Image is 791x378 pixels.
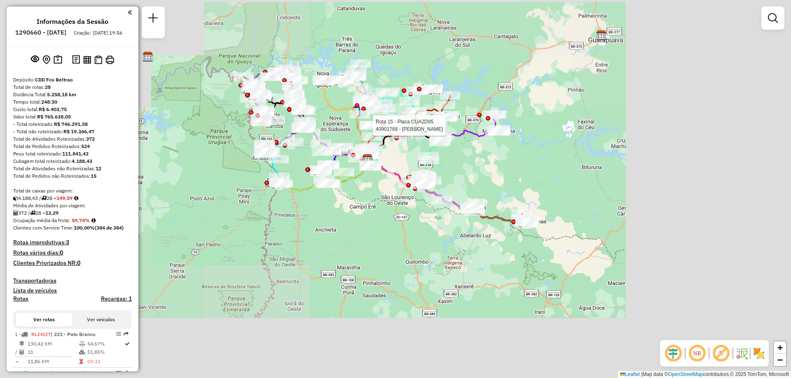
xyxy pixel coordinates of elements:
[93,54,104,66] button: Visualizar Romaneio
[54,121,88,127] strong: R$ 746.291,58
[13,83,132,91] div: Total de rotas:
[70,53,82,66] button: Logs desbloquear sessão
[774,341,786,354] a: Zoom in
[422,85,442,93] div: Atividade não roteirizada - SANTOS COMERCIO DE G
[104,54,116,66] button: Imprimir Rotas
[145,10,161,28] a: Nova sessão e pesquisa
[31,331,51,337] span: RLJ4I27
[91,218,96,223] em: Média calculada utilizando a maior ocupação (%Peso ou %Cubagem) de cada rota da sessão. Rotas cro...
[128,7,132,17] a: Clique aqui para minimizar o painel
[13,150,132,158] div: Peso total roteirizado:
[13,121,132,128] div: - Total roteirizado:
[41,196,47,201] i: Total de rotas
[35,77,73,83] strong: CDD Fco Beltrao
[45,210,59,216] strong: 13,29
[79,341,85,346] i: % de utilização do peso
[13,76,132,83] div: Depósito:
[290,97,301,107] img: Realeza
[13,211,18,216] i: Total de Atividades
[765,10,781,26] a: Exibir filtros
[13,209,132,217] div: 372 / 28 =
[13,277,132,284] h4: Transportadoras
[13,225,74,231] span: Clientes com Service Time:
[66,239,69,246] strong: 3
[663,343,683,363] span: Ocultar deslocamento
[596,30,607,41] img: CDD Guarapuava
[87,348,124,356] td: 51,85%
[711,343,731,363] span: Exibir rótulo
[620,371,640,377] a: Leaflet
[116,370,121,375] em: Opções
[15,331,96,337] span: 1 -
[124,332,129,336] em: Rota exportada
[488,127,508,135] div: Atividade não roteirizada - VANESSA PAN
[687,343,707,363] span: Ocultar NR
[13,195,132,202] div: 4.188,43 / 28 =
[752,347,765,360] img: Exibir/Ocultar setores
[96,165,101,172] strong: 12
[124,370,129,375] em: Rota exportada
[125,341,130,346] i: Rota otimizada
[41,99,57,105] strong: 248:30
[41,53,52,66] button: Centralizar mapa no depósito ou ponto de apoio
[13,128,132,135] div: - Total não roteirizado:
[47,91,76,97] strong: 5.258,18 km
[13,98,132,106] div: Tempo total:
[79,359,83,364] i: Tempo total em rota
[618,371,791,378] div: Map data © contributors,© 2025 TomTom, Microsoft
[13,295,28,302] a: Rotas
[81,143,90,149] strong: 524
[72,158,92,164] strong: 4.188,43
[39,106,67,112] strong: R$ 6.403,75
[27,357,79,366] td: 11,86 KM
[13,135,132,143] div: Total de Atividades Roteirizadas:
[13,249,132,256] h4: Rotas vários dias:
[143,51,153,62] img: CDD Foz do Iguaçu
[13,287,132,294] h4: Lista de veículos
[13,113,132,121] div: Valor total:
[13,217,70,223] span: Ocupação média da frota:
[91,173,96,179] strong: 15
[116,332,121,336] em: Opções
[60,249,63,256] strong: 0
[79,350,85,355] i: % de utilização da cubagem
[72,217,90,223] strong: 59,74%
[777,355,783,365] span: −
[87,357,124,366] td: 09:21
[13,239,132,246] h4: Rotas improdutivas:
[488,126,508,135] div: Atividade não roteirizada - Z S DO AMARAL GONCAL
[63,128,94,135] strong: R$ 19.346,47
[250,91,271,99] div: Atividade não roteirizada - COMERCIO DE BEBIDAS
[15,348,19,356] td: /
[86,136,95,142] strong: 372
[56,195,73,201] strong: 149,59
[13,187,132,195] div: Total de caixas por viagem:
[29,53,41,66] button: Exibir sessão original
[13,172,132,180] div: Total de Pedidos não Roteirizados:
[37,114,71,120] strong: R$ 765.638,05
[13,202,132,209] div: Média de Atividades por viagem:
[735,347,748,360] img: Fluxo de ruas
[13,143,132,150] div: Total de Pedidos Roteirizados:
[668,371,703,377] a: OpenStreetMap
[82,54,93,65] button: Visualizar relatório de Roteirização
[52,53,64,66] button: Painel de Sugestão
[440,111,451,122] img: Chopinzinho
[62,151,89,157] strong: 111.841,42
[641,371,642,377] span: |
[74,196,78,201] i: Meta Caixas/viagem: 205,84 Diferença: -56,25
[27,340,79,348] td: 130,42 KM
[51,331,96,337] span: | 221 - Pato Branco
[13,165,132,172] div: Total de Atividades não Roteirizadas:
[259,139,269,149] img: Pranchita
[15,357,19,366] td: =
[73,313,129,327] button: Ver veículos
[95,225,124,231] strong: (384 de 384)
[422,85,442,93] div: Atividade não roteirizada - PEPE HOUSE RESTAURAN
[774,354,786,366] a: Zoom out
[362,154,373,165] img: CDD Fco Beltrao
[27,348,79,356] td: 11
[13,91,132,98] div: Distância Total:
[13,260,132,267] h4: Clientes Priorizados NR:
